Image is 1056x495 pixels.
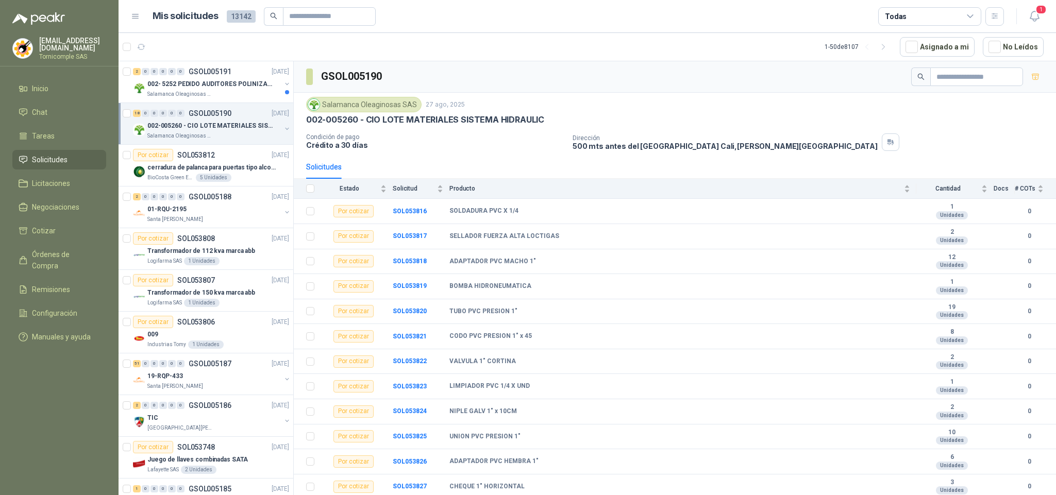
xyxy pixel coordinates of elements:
[449,308,517,316] b: TUBO PVC PRESION 1"
[12,197,106,217] a: Negociaciones
[936,462,968,470] div: Unidades
[150,68,158,75] div: 0
[308,99,320,110] img: Company Logo
[133,191,291,224] a: 2 0 0 0 0 0 GSOL005188[DATE] Company Logo01-RQU-2195Santa [PERSON_NAME]
[119,312,293,353] a: Por cotizarSOL053806[DATE] Company Logo009Industrias Tomy1 Unidades
[133,124,145,136] img: Company Logo
[177,235,215,242] p: SOL053808
[1025,7,1044,26] button: 1
[393,258,427,265] a: SOL053818
[272,401,289,411] p: [DATE]
[142,360,149,367] div: 0
[177,485,185,492] div: 0
[168,110,176,117] div: 0
[916,253,987,262] b: 12
[936,361,968,369] div: Unidades
[825,39,892,55] div: 1 - 50 de 8107
[333,305,374,317] div: Por cotizar
[147,299,182,307] p: Logifarma SAS
[1015,306,1044,316] b: 0
[153,9,219,24] h1: Mis solicitudes
[147,204,187,214] p: 01-RQU-2195
[12,174,106,193] a: Licitaciones
[449,232,559,241] b: SELLADOR FUERZA ALTA LOCTIGAS
[12,79,106,98] a: Inicio
[270,12,277,20] span: search
[142,193,149,200] div: 0
[1015,185,1035,192] span: # COTs
[196,174,231,182] div: 5 Unidades
[449,258,536,266] b: ADAPTADOR PVC MACHO 1"
[333,255,374,267] div: Por cotizar
[272,192,289,202] p: [DATE]
[133,65,291,98] a: 2 0 0 0 0 0 GSOL005191[DATE] Company Logo002- 5252 PEDIDO AUDITORES POLINIZACIÓNSalamanca Oleagin...
[32,225,56,236] span: Cotizar
[936,311,968,319] div: Unidades
[147,288,255,298] p: Transformador de 150 kva marca abb
[133,82,145,94] img: Company Logo
[916,278,987,286] b: 1
[159,360,167,367] div: 0
[936,386,968,395] div: Unidades
[32,284,70,295] span: Remisiones
[900,37,975,57] button: Asignado a mi
[119,145,293,186] a: Por cotizarSOL053812[DATE] Company Logocerradura de palanca para puertas tipo alcoba marca yaleBi...
[449,282,531,291] b: BOMBA HIDRONEUMATICA
[393,483,427,490] a: SOL053827
[147,340,186,349] p: Industrias Tomy
[449,433,521,441] b: UNION PVC PRESION 1"
[916,179,994,199] th: Cantidad
[147,413,158,423] p: TIC
[177,110,185,117] div: 0
[1015,207,1044,216] b: 0
[306,161,342,173] div: Solicitudes
[133,68,141,75] div: 2
[916,353,987,362] b: 2
[133,207,145,219] img: Company Logo
[159,485,167,492] div: 0
[333,430,374,442] div: Por cotizar
[159,402,167,409] div: 0
[272,67,289,77] p: [DATE]
[142,485,149,492] div: 0
[306,141,564,149] p: Crédito a 30 días
[936,412,968,420] div: Unidades
[916,403,987,412] b: 2
[133,457,145,470] img: Company Logo
[184,299,220,307] div: 1 Unidades
[168,68,176,75] div: 0
[393,308,427,315] b: SOL053820
[32,308,77,319] span: Configuración
[119,437,293,479] a: Por cotizarSOL053748[DATE] Company LogoJuego de llaves combinadas SATALafayette SAS2 Unidades
[159,110,167,117] div: 0
[272,234,289,244] p: [DATE]
[994,179,1015,199] th: Docs
[133,232,173,245] div: Por cotizar
[333,481,374,493] div: Por cotizar
[393,232,427,240] b: SOL053817
[147,174,194,182] p: BioCosta Green Energy S.A.S
[306,97,422,112] div: Salamanca Oleaginosas SAS
[32,107,47,118] span: Chat
[272,150,289,160] p: [DATE]
[449,207,518,215] b: SOLDADURA PVC X 1/4
[227,10,256,23] span: 13142
[1015,179,1056,199] th: # COTs
[12,280,106,299] a: Remisiones
[12,12,65,25] img: Logo peakr
[393,357,427,365] b: SOL053822
[147,382,203,390] p: Santa [PERSON_NAME]
[1015,231,1044,241] b: 0
[168,485,176,492] div: 0
[12,103,106,122] a: Chat
[272,442,289,452] p: [DATE]
[181,466,216,474] div: 2 Unidades
[393,433,427,440] b: SOL053825
[147,163,276,173] p: cerradura de palanca para puertas tipo alcoba marca yale
[333,405,374,418] div: Por cotizar
[393,407,427,415] a: SOL053824
[333,330,374,343] div: Por cotizar
[573,134,878,142] p: Dirección
[150,485,158,492] div: 0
